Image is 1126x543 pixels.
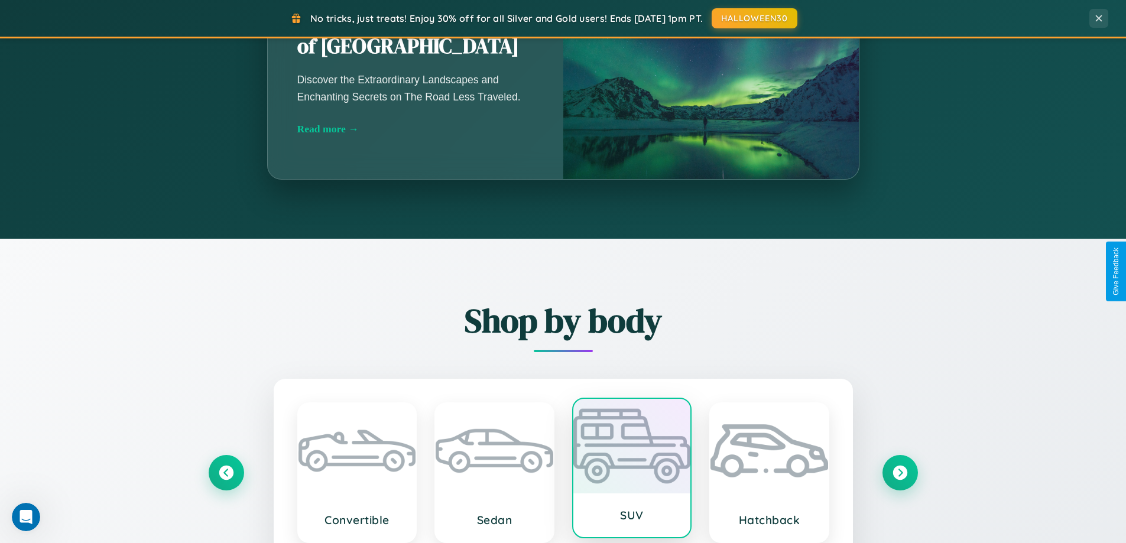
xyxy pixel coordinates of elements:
[12,503,40,531] iframe: Intercom live chat
[310,513,404,527] h3: Convertible
[297,123,534,135] div: Read more →
[1112,248,1120,295] div: Give Feedback
[712,8,797,28] button: HALLOWEEN30
[297,6,534,60] h2: Unearthing the Mystique of [GEOGRAPHIC_DATA]
[585,508,679,522] h3: SUV
[209,298,918,343] h2: Shop by body
[447,513,541,527] h3: Sedan
[297,71,534,105] p: Discover the Extraordinary Landscapes and Enchanting Secrets on The Road Less Traveled.
[310,12,703,24] span: No tricks, just treats! Enjoy 30% off for all Silver and Gold users! Ends [DATE] 1pm PT.
[722,513,816,527] h3: Hatchback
